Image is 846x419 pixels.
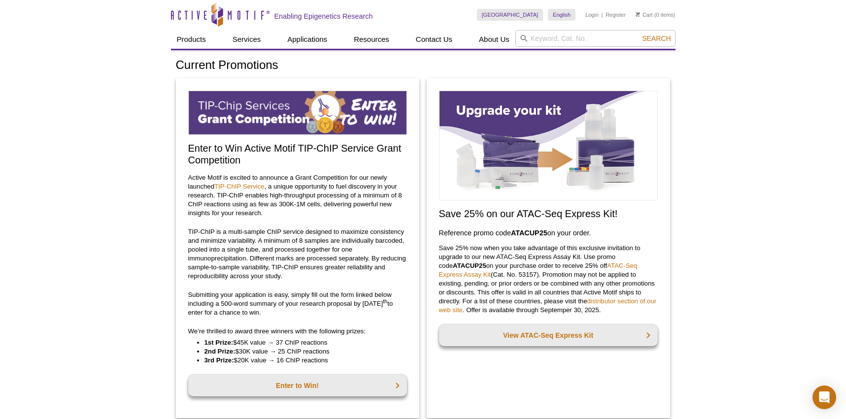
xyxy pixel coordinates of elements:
[188,142,407,166] h2: Enter to Win Active Motif TIP-ChIP Service Grant Competition
[204,348,236,355] strong: 2nd Prize:
[439,324,658,346] a: View ATAC-Seq Express Kit
[602,9,603,21] li: |
[515,30,676,47] input: Keyword, Cat. No.
[606,11,626,18] a: Register
[585,11,599,18] a: Login
[188,327,407,336] p: We’re thrilled to award three winners with the following prizes:
[204,356,397,365] li: $20K value → 16 ChIP reactions
[204,356,234,364] strong: 3rd Prize:
[439,91,658,200] img: Save on ATAC-Seq Express Assay Kit
[383,298,387,304] sup: th
[439,208,658,220] h2: Save 25% on our ATAC-Seq Express Kit!
[636,9,676,21] li: (0 items)
[453,262,486,269] strong: ATACUP25
[281,30,333,49] a: Applications
[477,9,543,21] a: [GEOGRAPHIC_DATA]
[188,173,407,218] p: Active Motif is excited to announce a Grant Competition for our newly launched , a unique opportu...
[511,229,547,237] strong: ATACUP25
[642,34,671,42] span: Search
[439,227,658,239] h3: Reference promo code on your order.
[204,338,397,347] li: $45K value → 37 ChIP reactions
[812,386,836,409] div: Open Intercom Messenger
[176,59,671,73] h1: Current Promotions
[636,11,653,18] a: Cart
[214,183,265,190] a: TIP-ChIP Service
[227,30,267,49] a: Services
[188,227,407,281] p: TIP-ChIP is a multi-sample ChIP service designed to maximize consistency and minimize variability...
[636,12,640,17] img: Your Cart
[188,91,407,135] img: TIP-ChIP Service Grant Competition
[439,244,658,315] p: Save 25% now when you take advantage of this exclusive invitation to upgrade to our new ATAC-Seq ...
[348,30,395,49] a: Resources
[410,30,458,49] a: Contact Us
[204,339,234,346] strong: 1st Prize:
[204,347,397,356] li: $30K value → 25 ChIP reactions
[274,12,373,21] h2: Enabling Epigenetics Research
[188,290,407,317] p: Submitting your application is easy, simply fill out the form linked below including a 500-word s...
[473,30,515,49] a: About Us
[171,30,212,49] a: Products
[639,34,674,43] button: Search
[548,9,575,21] a: English
[188,375,407,396] a: Enter to Win!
